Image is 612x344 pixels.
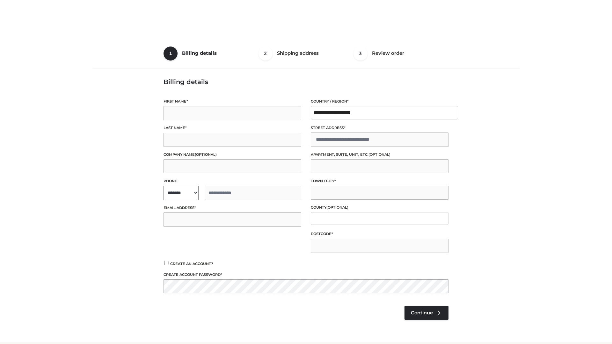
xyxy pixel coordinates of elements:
a: Continue [404,306,448,320]
label: Phone [164,178,301,184]
span: Continue [411,310,433,316]
label: Town / City [311,178,448,184]
span: Create an account? [170,262,213,266]
span: (optional) [368,152,390,157]
span: 3 [353,47,368,61]
span: 2 [259,47,273,61]
label: Last name [164,125,301,131]
span: Review order [372,50,404,56]
span: Billing details [182,50,217,56]
span: 1 [164,47,178,61]
label: Country / Region [311,98,448,104]
label: Postcode [311,231,448,237]
label: Create account password [164,272,448,278]
label: Company name [164,152,301,158]
label: County [311,204,448,211]
label: Street address [311,125,448,131]
span: (optional) [326,205,348,210]
label: First name [164,98,301,104]
span: (optional) [195,152,217,157]
label: Email address [164,205,301,211]
span: Shipping address [277,50,319,56]
input: Create an account? [164,261,169,265]
h3: Billing details [164,78,448,86]
label: Apartment, suite, unit, etc. [311,152,448,158]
